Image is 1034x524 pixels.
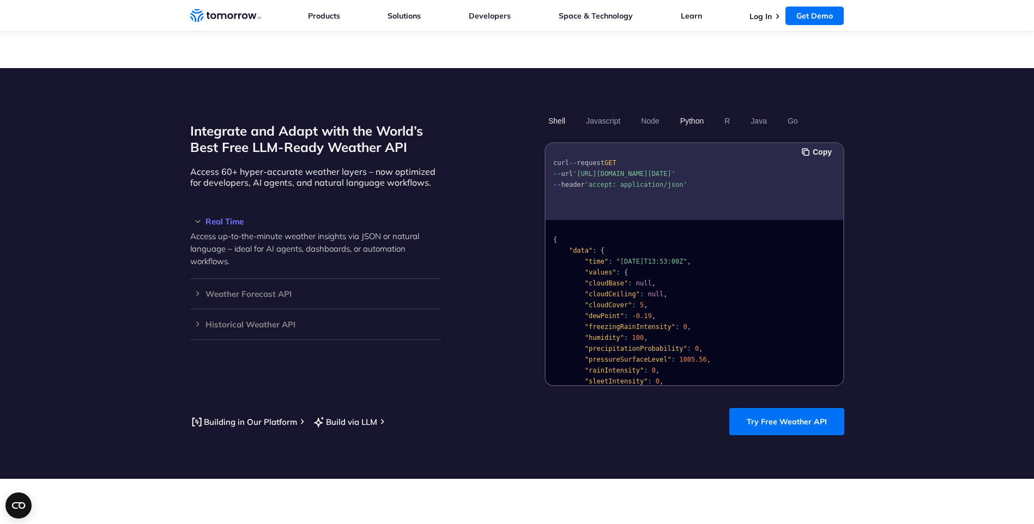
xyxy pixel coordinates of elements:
span: : [624,334,628,342]
span: curl [553,159,569,167]
span: { [624,269,628,276]
span: , [644,301,648,309]
span: 100 [632,334,644,342]
span: -- [553,170,561,178]
span: , [687,258,691,265]
span: null [648,290,663,298]
span: , [687,323,691,331]
span: : [644,367,648,374]
span: header [561,181,584,188]
span: : [624,312,628,320]
a: Building in Our Platform [190,415,297,429]
span: "cloudBase" [584,279,627,287]
span: : [616,269,620,276]
button: Open CMP widget [5,492,32,519]
span: , [663,290,667,298]
span: , [706,356,710,363]
span: { [553,236,557,243]
a: Log In [749,11,772,21]
span: 0.19 [636,312,651,320]
a: Solutions [388,11,421,21]
span: , [699,345,703,352]
h3: Historical Weather API [190,320,441,328]
a: Home link [190,8,261,24]
span: , [660,377,663,385]
p: Access 60+ hyper-accurate weather layers – now optimized for developers, AI agents, and natural l... [190,166,441,188]
span: "precipitationProbability" [584,345,687,352]
span: 0 [651,367,655,374]
span: - [632,312,636,320]
a: Get Demo [785,7,844,25]
a: Developers [469,11,511,21]
span: "time" [584,258,608,265]
span: request [577,159,604,167]
span: 0 [683,323,687,331]
span: , [655,367,659,374]
a: Learn [681,11,702,21]
span: 0 [695,345,699,352]
span: "values" [584,269,616,276]
a: Try Free Weather API [729,408,844,435]
button: Go [783,112,801,130]
button: Node [637,112,663,130]
span: : [675,323,679,331]
span: 0 [655,377,659,385]
a: Space & Technology [559,11,633,21]
span: "cloudCover" [584,301,632,309]
span: "rainIntensity" [584,367,643,374]
span: : [592,247,596,254]
span: '[URL][DOMAIN_NAME][DATE]' [573,170,675,178]
span: "[DATE]T13:53:00Z" [616,258,687,265]
span: "cloudCeiling" [584,290,639,298]
span: : [687,345,691,352]
span: "pressureSurfaceLevel" [584,356,671,363]
h3: Real Time [190,217,441,226]
button: R [721,112,734,130]
span: -- [569,159,576,167]
span: "data" [569,247,592,254]
span: : [628,279,632,287]
span: 'accept: application/json' [584,181,687,188]
span: : [639,290,643,298]
span: "dewPoint" [584,312,624,320]
span: { [600,247,604,254]
span: "freezingRainIntensity" [584,323,675,331]
h2: Integrate and Adapt with the World’s Best Free LLM-Ready Weather API [190,123,441,155]
button: Shell [545,112,569,130]
button: Java [747,112,771,130]
span: 5 [639,301,643,309]
span: : [608,258,612,265]
span: , [651,312,655,320]
span: , [644,334,648,342]
span: 1005.56 [679,356,707,363]
span: null [636,279,651,287]
span: -- [553,181,561,188]
span: url [561,170,573,178]
span: : [632,301,636,309]
h3: Weather Forecast API [190,290,441,298]
button: Javascript [582,112,624,130]
a: Build via LLM [312,415,377,429]
a: Products [308,11,340,21]
span: : [648,377,651,385]
button: Python [676,112,708,130]
span: GET [604,159,616,167]
span: "humidity" [584,334,624,342]
p: Access up-to-the-minute weather insights via JSON or natural language – ideal for AI agents, dash... [190,230,441,267]
span: "sleetIntensity" [584,377,648,385]
button: Copy [802,146,835,158]
span: : [671,356,675,363]
span: , [651,279,655,287]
